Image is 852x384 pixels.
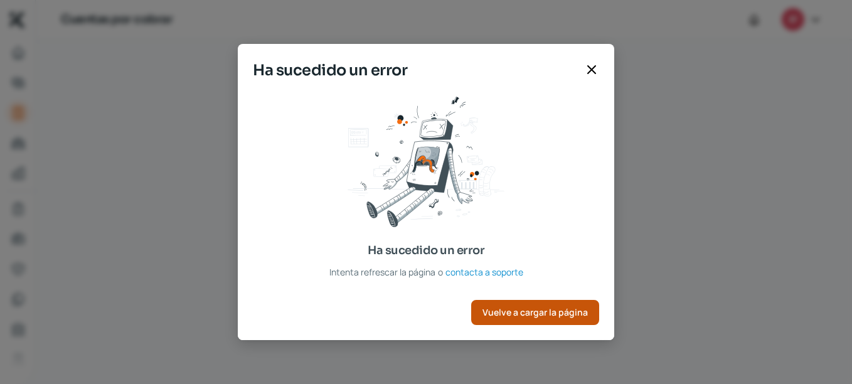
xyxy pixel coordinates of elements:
span: Intenta refrescar la página [329,264,435,280]
button: Vuelve a cargar la página [471,300,599,325]
span: o [438,264,443,280]
span: Vuelve a cargar la página [482,308,588,317]
span: Ha sucedido un error [368,242,484,259]
span: Ha sucedido un error [253,59,579,82]
img: Ha sucedido un error [348,97,504,227]
span: contacta a soporte [445,264,523,280]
